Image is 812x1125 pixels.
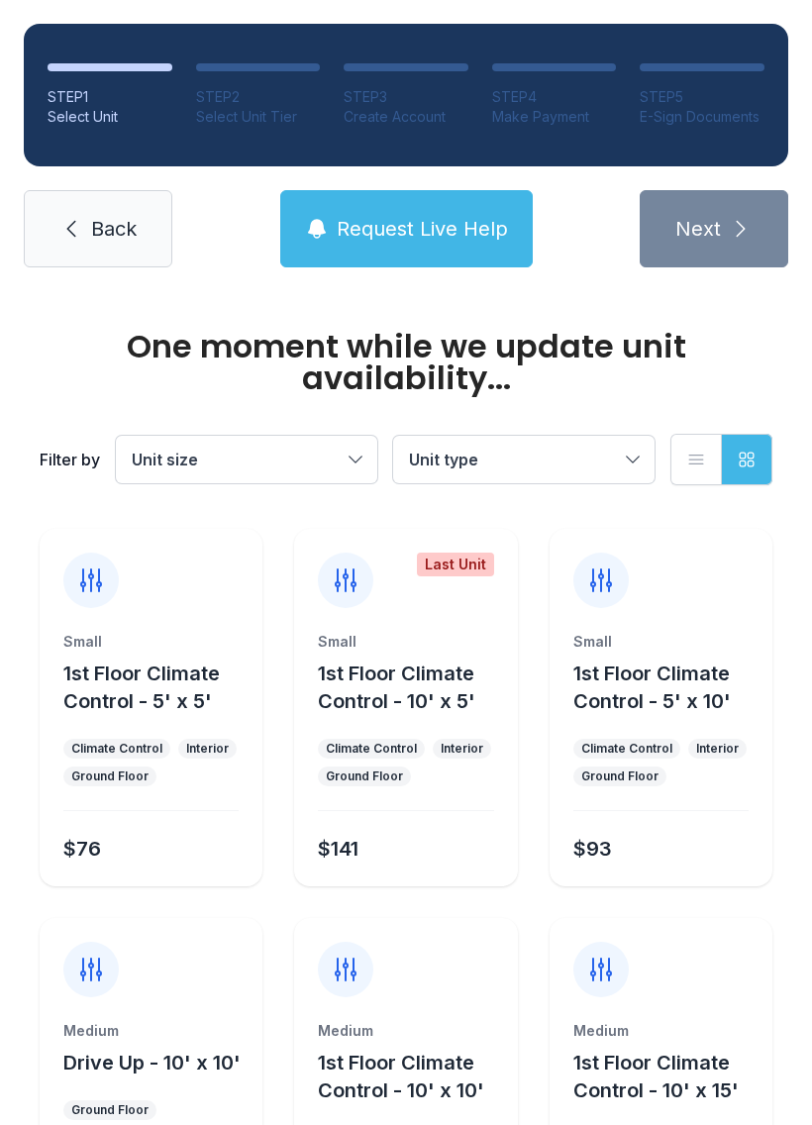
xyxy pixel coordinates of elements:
[318,835,358,863] div: $141
[63,1021,239,1041] div: Medium
[116,436,377,483] button: Unit size
[71,1102,149,1118] div: Ground Floor
[318,662,475,713] span: 1st Floor Climate Control - 10' x 5'
[48,107,172,127] div: Select Unit
[318,1051,484,1102] span: 1st Floor Climate Control - 10' x 10'
[573,1051,739,1102] span: 1st Floor Climate Control - 10' x 15'
[675,215,721,243] span: Next
[63,632,239,652] div: Small
[63,660,254,715] button: 1st Floor Climate Control - 5' x 5'
[40,331,772,394] div: One moment while we update unit availability...
[318,1021,493,1041] div: Medium
[318,632,493,652] div: Small
[573,1049,764,1104] button: 1st Floor Climate Control - 10' x 15'
[441,741,483,757] div: Interior
[132,450,198,469] span: Unit size
[71,741,162,757] div: Climate Control
[393,436,655,483] button: Unit type
[40,448,100,471] div: Filter by
[63,1051,241,1074] span: Drive Up - 10' x 10'
[91,215,137,243] span: Back
[581,741,672,757] div: Climate Control
[581,768,659,784] div: Ground Floor
[63,835,101,863] div: $76
[573,662,731,713] span: 1st Floor Climate Control - 5' x 10'
[696,741,739,757] div: Interior
[337,215,508,243] span: Request Live Help
[573,835,612,863] div: $93
[196,87,321,107] div: STEP 2
[48,87,172,107] div: STEP 1
[186,741,229,757] div: Interior
[344,87,468,107] div: STEP 3
[63,662,220,713] span: 1st Floor Climate Control - 5' x 5'
[344,107,468,127] div: Create Account
[573,1021,749,1041] div: Medium
[326,741,417,757] div: Climate Control
[573,632,749,652] div: Small
[318,660,509,715] button: 1st Floor Climate Control - 10' x 5'
[196,107,321,127] div: Select Unit Tier
[71,768,149,784] div: Ground Floor
[492,107,617,127] div: Make Payment
[326,768,403,784] div: Ground Floor
[417,553,494,576] div: Last Unit
[318,1049,509,1104] button: 1st Floor Climate Control - 10' x 10'
[640,107,764,127] div: E-Sign Documents
[409,450,478,469] span: Unit type
[492,87,617,107] div: STEP 4
[63,1049,241,1076] button: Drive Up - 10' x 10'
[640,87,764,107] div: STEP 5
[573,660,764,715] button: 1st Floor Climate Control - 5' x 10'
